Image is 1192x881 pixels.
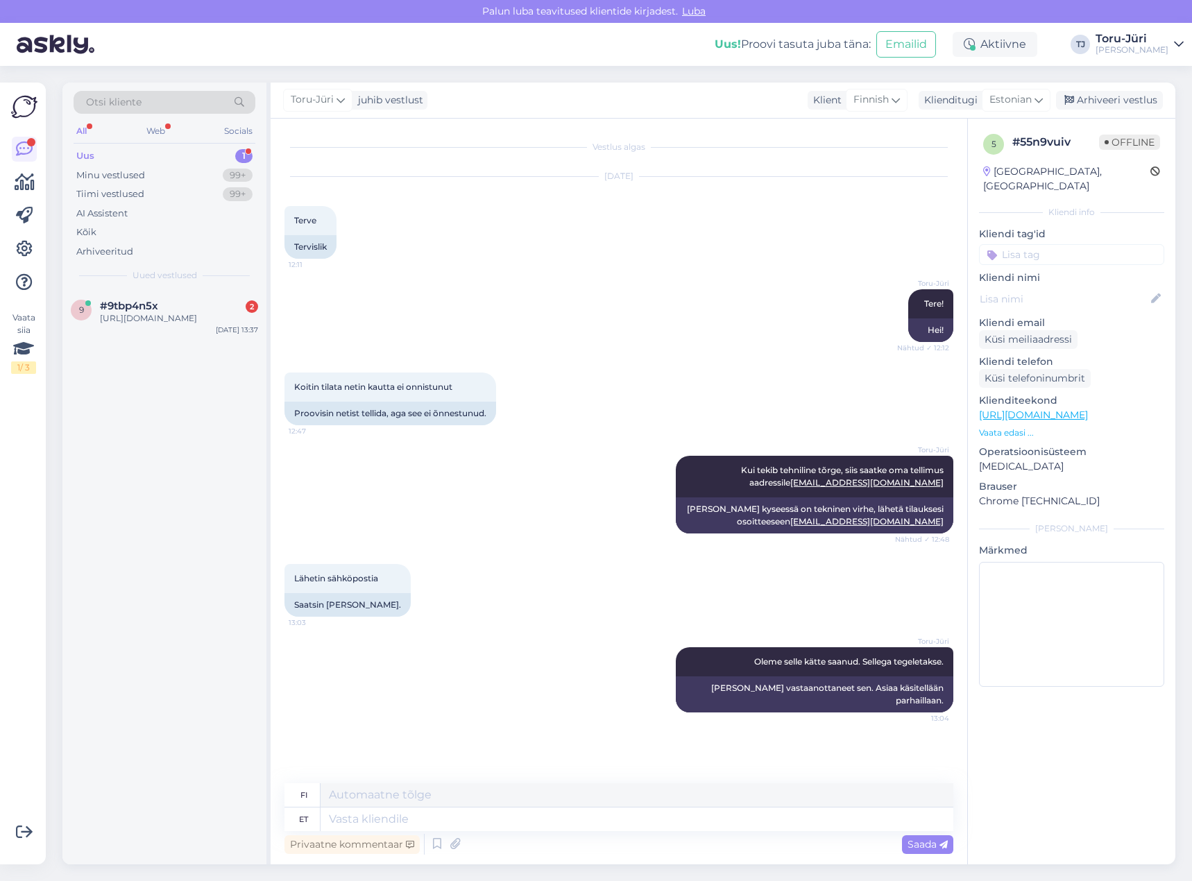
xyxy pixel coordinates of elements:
[741,465,946,488] span: Kui tekib tehniline tõrge, siis saatke oma tellimus aadressile
[246,300,258,313] div: 2
[979,227,1164,241] p: Kliendi tag'id
[76,207,128,221] div: AI Assistent
[300,783,307,807] div: fi
[908,318,953,342] div: Hei!
[294,382,452,392] span: Koitin tilata netin kautta ei onnistunut
[908,838,948,850] span: Saada
[983,164,1150,194] div: [GEOGRAPHIC_DATA], [GEOGRAPHIC_DATA]
[979,427,1164,439] p: Vaata edasi ...
[979,522,1164,535] div: [PERSON_NAME]
[1012,134,1099,151] div: # 55n9vuiv
[895,534,949,545] span: Nähtud ✓ 12:48
[299,807,308,831] div: et
[924,298,944,309] span: Tere!
[853,92,889,108] span: Finnish
[235,149,253,163] div: 1
[133,269,197,282] span: Uued vestlused
[100,312,258,325] div: [URL][DOMAIN_NAME]
[1056,91,1163,110] div: Arhiveeri vestlus
[790,516,944,527] a: [EMAIL_ADDRESS][DOMAIN_NAME]
[980,291,1148,307] input: Lisa nimi
[979,271,1164,285] p: Kliendi nimi
[1096,33,1168,44] div: Toru-Jüri
[76,149,94,163] div: Uus
[223,187,253,201] div: 99+
[1096,33,1184,55] a: Toru-Jüri[PERSON_NAME]
[897,278,949,289] span: Toru-Jüri
[1099,135,1160,150] span: Offline
[989,92,1032,108] span: Estonian
[1096,44,1168,55] div: [PERSON_NAME]
[676,676,953,712] div: [PERSON_NAME] vastaanottaneet sen. Asiaa käsitellään parhaillaan.
[979,316,1164,330] p: Kliendi email
[79,305,84,315] span: 9
[979,206,1164,219] div: Kliendi info
[979,393,1164,408] p: Klienditeekond
[876,31,936,58] button: Emailid
[352,93,423,108] div: juhib vestlust
[289,617,341,628] span: 13:03
[715,37,741,51] b: Uus!
[991,139,996,149] span: 5
[715,36,871,53] div: Proovi tasuta juba täna:
[979,479,1164,494] p: Brauser
[897,445,949,455] span: Toru-Jüri
[790,477,944,488] a: [EMAIL_ADDRESS][DOMAIN_NAME]
[223,169,253,182] div: 99+
[979,354,1164,369] p: Kliendi telefon
[897,713,949,724] span: 13:04
[979,244,1164,265] input: Lisa tag
[897,343,949,353] span: Nähtud ✓ 12:12
[11,311,36,374] div: Vaata siia
[86,95,142,110] span: Otsi kliente
[808,93,842,108] div: Klient
[76,225,96,239] div: Kõik
[294,573,378,583] span: Lähetin sähköpostia
[289,426,341,436] span: 12:47
[76,245,133,259] div: Arhiveeritud
[979,369,1091,388] div: Küsi telefoninumbrit
[11,361,36,374] div: 1 / 3
[676,497,953,533] div: [PERSON_NAME] kyseessä on tekninen virhe, lähetä tilauksesi osoitteeseen
[216,325,258,335] div: [DATE] 13:37
[221,122,255,140] div: Socials
[76,187,144,201] div: Tiimi vestlused
[284,593,411,617] div: Saatsin [PERSON_NAME].
[1071,35,1090,54] div: TJ
[289,259,341,270] span: 12:11
[291,92,334,108] span: Toru-Jüri
[11,94,37,120] img: Askly Logo
[979,459,1164,474] p: [MEDICAL_DATA]
[74,122,90,140] div: All
[284,835,420,854] div: Privaatne kommentaar
[919,93,978,108] div: Klienditugi
[284,402,496,425] div: Proovisin netist tellida, aga see ei õnnestunud.
[76,169,145,182] div: Minu vestlused
[754,656,944,667] span: Oleme selle kätte saanud. Sellega tegeletakse.
[144,122,168,140] div: Web
[284,141,953,153] div: Vestlus algas
[979,494,1164,508] p: Chrome [TECHNICAL_ID]
[953,32,1037,57] div: Aktiivne
[284,170,953,182] div: [DATE]
[979,409,1088,421] a: [URL][DOMAIN_NAME]
[678,5,710,17] span: Luba
[100,300,158,312] span: #9tbp4n5x
[284,235,337,259] div: Tervislik
[979,330,1078,349] div: Küsi meiliaadressi
[979,445,1164,459] p: Operatsioonisüsteem
[294,215,316,225] span: Terve
[897,636,949,647] span: Toru-Jüri
[979,543,1164,558] p: Märkmed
